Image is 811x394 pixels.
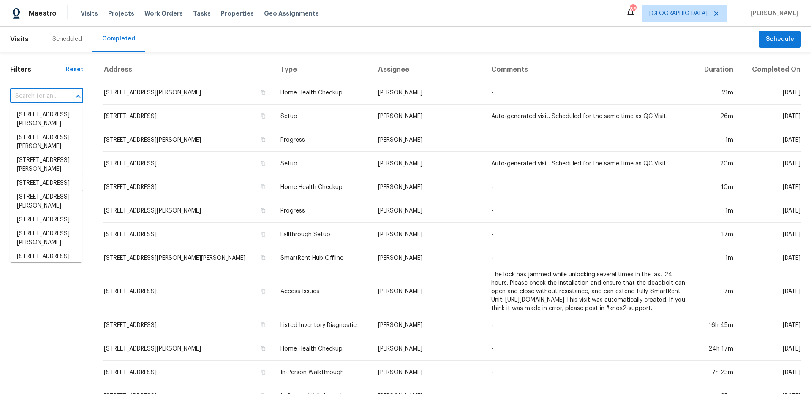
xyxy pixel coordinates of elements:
td: Home Health Checkup [274,175,371,199]
button: Copy Address [259,287,267,295]
div: Completed [102,35,135,43]
td: 1m [694,246,740,270]
td: - [484,199,694,223]
td: [DATE] [740,199,801,223]
td: [DATE] [740,81,801,105]
th: Address [103,59,274,81]
td: 7h 23m [694,361,740,384]
td: - [484,313,694,337]
span: Maestro [29,9,57,18]
td: [STREET_ADDRESS][PERSON_NAME] [103,128,274,152]
td: [STREET_ADDRESS] [103,361,274,384]
td: [STREET_ADDRESS] [103,270,274,313]
div: 86 [630,5,636,13]
button: Copy Address [259,89,267,96]
td: [STREET_ADDRESS][PERSON_NAME] [103,81,274,105]
li: [STREET_ADDRESS][PERSON_NAME] [10,227,82,250]
td: [DATE] [740,361,801,384]
td: [PERSON_NAME] [371,361,484,384]
li: [STREET_ADDRESS] [10,250,82,264]
span: Schedule [766,34,794,45]
td: Auto-generated visit. Scheduled for the same time as QC Visit. [484,105,694,128]
td: [DATE] [740,246,801,270]
td: [PERSON_NAME] [371,128,484,152]
td: 26m [694,105,740,128]
td: 20m [694,152,740,175]
th: Comments [484,59,694,81]
td: [STREET_ADDRESS] [103,313,274,337]
h1: Filters [10,65,66,74]
button: Copy Address [259,112,267,120]
td: [STREET_ADDRESS][PERSON_NAME] [103,199,274,223]
li: [STREET_ADDRESS] [10,213,82,227]
td: 21m [694,81,740,105]
li: [STREET_ADDRESS][PERSON_NAME] [10,154,82,176]
td: 10m [694,175,740,199]
td: [DATE] [740,223,801,246]
td: Auto-generated visit. Scheduled for the same time as QC Visit. [484,152,694,175]
td: [PERSON_NAME] [371,105,484,128]
td: 17m [694,223,740,246]
span: Projects [108,9,134,18]
td: Setup [274,105,371,128]
td: - [484,361,694,384]
span: Visits [10,30,29,49]
td: [DATE] [740,270,801,313]
td: 1m [694,199,740,223]
td: [DATE] [740,313,801,337]
li: [STREET_ADDRESS] [10,176,82,190]
td: Access Issues [274,270,371,313]
td: [STREET_ADDRESS][PERSON_NAME] [103,337,274,361]
li: [STREET_ADDRESS][PERSON_NAME] [10,131,82,154]
td: [DATE] [740,152,801,175]
span: Visits [81,9,98,18]
div: Scheduled [52,35,82,43]
td: The lock has jammed while unlocking several times in the last 24 hours. Please check the installa... [484,270,694,313]
button: Copy Address [259,368,267,376]
td: Home Health Checkup [274,81,371,105]
td: [PERSON_NAME] [371,270,484,313]
td: 1m [694,128,740,152]
th: Completed On [740,59,801,81]
td: [PERSON_NAME] [371,175,484,199]
div: Reset [66,65,83,74]
span: [PERSON_NAME] [747,9,798,18]
span: Work Orders [144,9,183,18]
td: [PERSON_NAME] [371,152,484,175]
td: [PERSON_NAME] [371,199,484,223]
td: - [484,246,694,270]
td: - [484,337,694,361]
button: Copy Address [259,321,267,329]
th: Assignee [371,59,484,81]
button: Close [72,91,84,103]
span: Properties [221,9,254,18]
span: Geo Assignments [264,9,319,18]
td: [STREET_ADDRESS] [103,223,274,246]
td: [PERSON_NAME] [371,313,484,337]
span: [GEOGRAPHIC_DATA] [649,9,708,18]
td: - [484,81,694,105]
td: Progress [274,128,371,152]
td: Setup [274,152,371,175]
td: [DATE] [740,105,801,128]
input: Search for an address... [10,90,60,103]
button: Copy Address [259,207,267,214]
td: SmartRent Hub Offline [274,246,371,270]
td: - [484,223,694,246]
button: Copy Address [259,230,267,238]
td: [STREET_ADDRESS] [103,175,274,199]
td: 16h 45m [694,313,740,337]
button: Schedule [759,31,801,48]
button: Copy Address [259,345,267,352]
td: In-Person Walkthrough [274,361,371,384]
td: Listed Inventory Diagnostic [274,313,371,337]
td: [PERSON_NAME] [371,337,484,361]
td: - [484,175,694,199]
td: [PERSON_NAME] [371,223,484,246]
button: Copy Address [259,159,267,167]
td: [STREET_ADDRESS] [103,152,274,175]
td: [PERSON_NAME] [371,81,484,105]
td: [DATE] [740,337,801,361]
th: Type [274,59,371,81]
td: Progress [274,199,371,223]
